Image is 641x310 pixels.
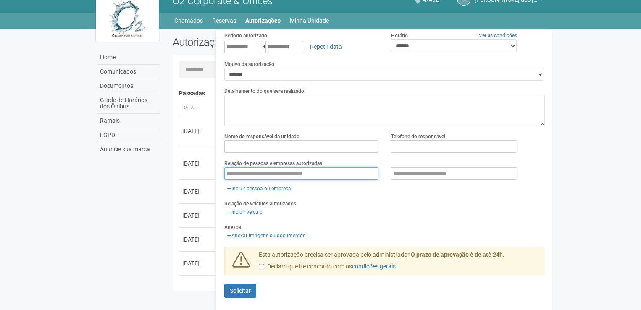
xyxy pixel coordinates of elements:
[182,187,213,196] div: [DATE]
[391,133,445,140] label: Telefone do responsável
[352,263,396,270] a: condições gerais
[391,32,407,39] label: Horário
[259,264,264,269] input: Declaro que li e concordo com oscondições gerais
[98,50,160,65] a: Home
[182,259,213,268] div: [DATE]
[224,87,304,95] label: Detalhamento do que será realizado
[98,93,160,114] a: Grade de Horários dos Ônibus
[259,263,396,271] label: Declaro que li e concordo com os
[182,211,213,220] div: [DATE]
[173,36,352,48] h2: Autorizações
[224,32,267,39] label: Período autorizado
[174,15,203,26] a: Chamados
[182,159,213,168] div: [DATE]
[98,79,160,93] a: Documentos
[182,235,213,244] div: [DATE]
[224,133,299,140] label: Nome do responsável da unidade
[179,90,539,97] h4: Passadas
[98,114,160,128] a: Ramais
[224,160,322,167] label: Relação de pessoas e empresas autorizadas
[224,60,274,68] label: Motivo da autorização
[479,32,517,38] a: Ver as condições
[212,15,236,26] a: Reservas
[224,184,294,193] a: Incluir pessoa ou empresa
[305,39,347,54] a: Repetir data
[252,251,545,275] div: Esta autorização precisa ser aprovada pelo administrador.
[224,231,308,240] a: Anexar imagens ou documentos
[230,287,251,294] span: Solicitar
[245,15,281,26] a: Autorizações
[224,39,378,54] div: a
[224,208,265,217] a: Incluir veículo
[224,284,256,298] button: Solicitar
[224,200,296,208] label: Relação de veículos autorizados
[98,142,160,156] a: Anuncie sua marca
[411,251,504,258] strong: O prazo de aprovação é de até 24h.
[290,15,329,26] a: Minha Unidade
[179,101,217,115] th: Data
[98,128,160,142] a: LGPD
[224,223,241,231] label: Anexos
[182,127,213,135] div: [DATE]
[98,65,160,79] a: Comunicados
